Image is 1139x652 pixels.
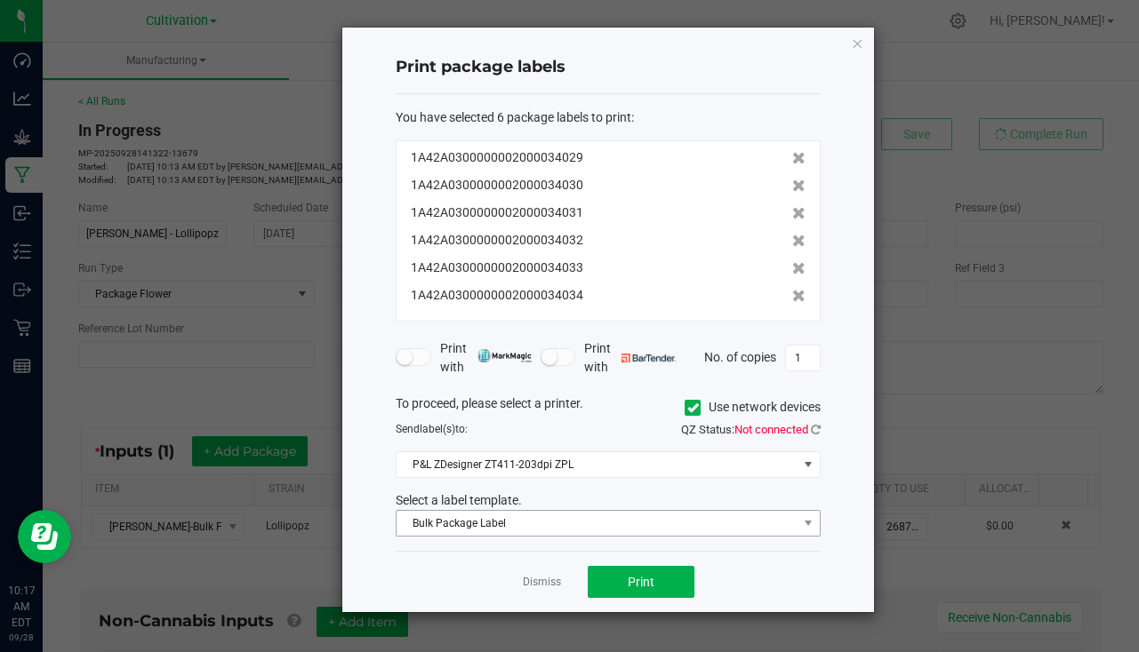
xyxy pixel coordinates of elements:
a: Dismiss [523,575,561,590]
label: Use network devices [685,398,821,417]
span: Bulk Package Label [397,511,798,536]
span: label(s) [420,423,455,435]
span: No. of copies [704,349,776,363]
span: 1A42A0300000002000034029 [411,148,583,167]
span: 1A42A0300000002000034034 [411,286,583,305]
div: : [396,108,821,127]
span: QZ Status: [681,423,821,436]
span: Print [628,575,654,589]
span: Print with [584,339,676,377]
span: 1A42A0300000002000034031 [411,203,583,222]
span: P&L ZDesigner ZT411-203dpi ZPL [397,452,798,477]
span: 1A42A0300000002000034032 [411,231,583,250]
h4: Print package labels [396,56,821,79]
img: bartender.png [622,354,676,362]
span: You have selected 6 package labels to print [396,110,631,124]
div: To proceed, please select a printer. [382,394,834,421]
span: Print with [440,339,532,377]
iframe: Resource center [18,510,71,563]
span: 1A42A0300000002000034033 [411,258,583,277]
button: Print [588,566,694,598]
span: 1A42A0300000002000034030 [411,176,583,195]
div: Select a label template. [382,491,834,510]
img: mark_magic_cybra.png [477,349,532,362]
span: Send to: [396,423,468,435]
span: Not connected [734,423,808,436]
